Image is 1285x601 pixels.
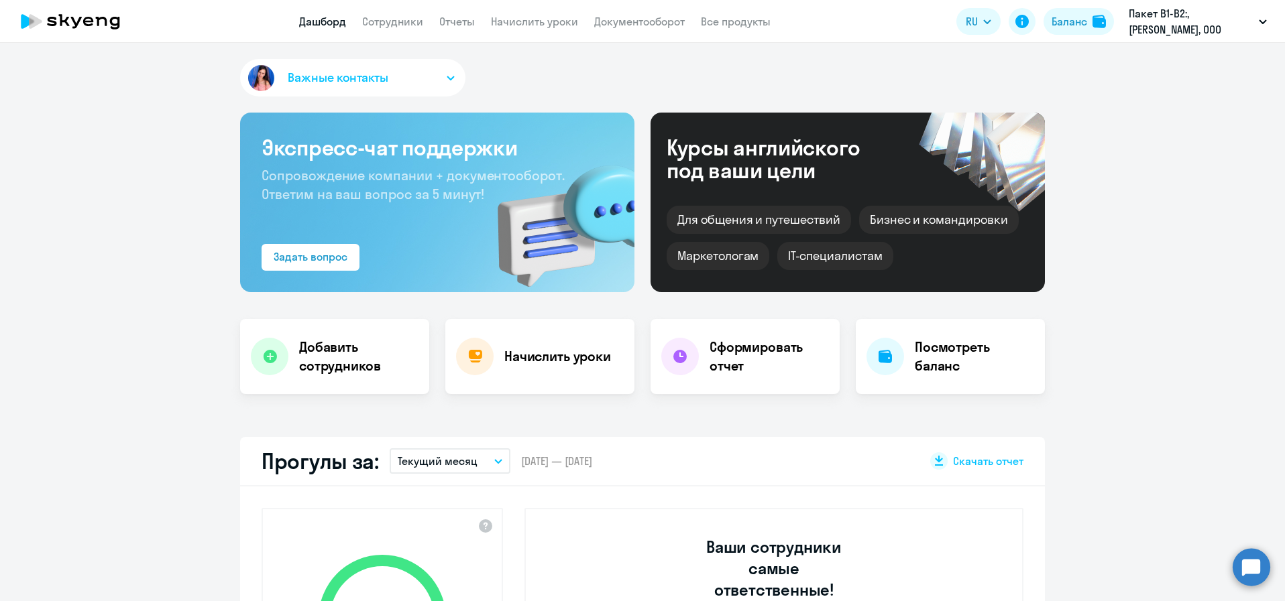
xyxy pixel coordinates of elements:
[274,249,347,265] div: Задать вопрос
[245,62,277,94] img: avatar
[777,242,893,270] div: IT-специалистам
[1052,13,1087,29] div: Баланс
[953,454,1023,468] span: Скачать отчет
[439,15,475,28] a: Отчеты
[478,141,634,292] img: bg-img
[1093,15,1106,28] img: balance
[262,134,613,161] h3: Экспресс-чат поддержки
[688,536,860,600] h3: Ваши сотрудники самые ответственные!
[521,454,592,468] span: [DATE] — [DATE]
[262,244,359,271] button: Задать вопрос
[710,338,829,375] h4: Сформировать отчет
[915,338,1034,375] h4: Посмотреть баланс
[701,15,771,28] a: Все продукты
[240,59,465,96] button: Важные контакты
[398,453,478,469] p: Текущий месяц
[504,347,611,366] h4: Начислить уроки
[262,448,379,474] h2: Прогулы за:
[1044,8,1114,35] button: Балансbalance
[288,69,388,86] span: Важные контакты
[262,167,565,202] span: Сопровождение компании + документооборот. Ответим на ваш вопрос за 5 минут!
[667,136,896,182] div: Курсы английского под ваши цели
[299,15,346,28] a: Дашборд
[1129,5,1253,38] p: Пакет B1-B2:, [PERSON_NAME], ООО
[1122,5,1274,38] button: Пакет B1-B2:, [PERSON_NAME], ООО
[966,13,978,29] span: RU
[299,338,418,375] h4: Добавить сотрудников
[390,448,510,474] button: Текущий месяц
[362,15,423,28] a: Сотрудники
[667,206,851,234] div: Для общения и путешествий
[667,242,769,270] div: Маркетологам
[859,206,1019,234] div: Бизнес и командировки
[594,15,685,28] a: Документооборот
[491,15,578,28] a: Начислить уроки
[956,8,1001,35] button: RU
